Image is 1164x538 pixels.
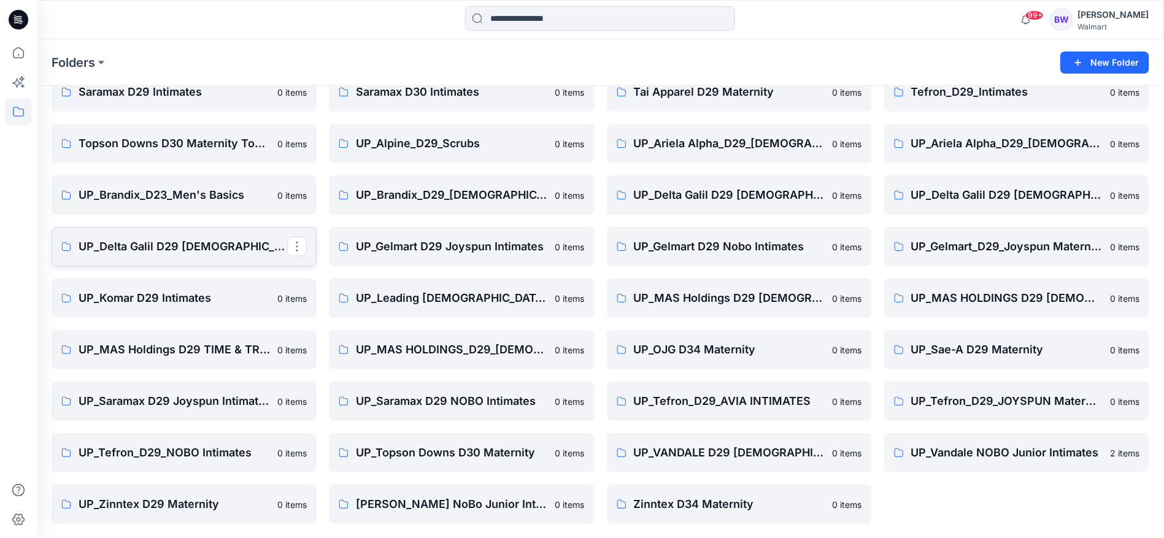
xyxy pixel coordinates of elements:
[555,292,585,305] p: 0 items
[833,447,862,459] p: 0 items
[277,447,307,459] p: 0 items
[911,341,1103,358] p: UP_Sae-A D29 Maternity
[634,238,825,255] p: UP_Gelmart D29 Nobo Intimates
[833,498,862,511] p: 0 items
[607,227,872,266] a: UP_Gelmart D29 Nobo Intimates0 items
[607,72,872,112] a: Tai Apparel D29 Maternity0 items
[884,382,1149,421] a: UP_Tefron_D29_JOYSPUN Maternity0 items
[1110,137,1139,150] p: 0 items
[555,498,585,511] p: 0 items
[833,86,862,99] p: 0 items
[52,485,317,524] a: UP_Zinntex D29 Maternity0 items
[884,124,1149,163] a: UP_Ariela Alpha_D29_[DEMOGRAPHIC_DATA] Intimates - Nobo0 items
[52,72,317,112] a: Saramax D29 Intimates0 items
[52,433,317,472] a: UP_Tefron_D29_NOBO Intimates0 items
[884,175,1149,215] a: UP_Delta Galil D29 [DEMOGRAPHIC_DATA] Joyspun Intimates0 items
[555,189,585,202] p: 0 items
[329,330,594,369] a: UP_MAS HOLDINGS_D29_[DEMOGRAPHIC_DATA] Intimates_AVIA0 items
[277,498,307,511] p: 0 items
[277,395,307,408] p: 0 items
[833,189,862,202] p: 0 items
[911,290,1103,307] p: UP_MAS HOLDINGS D29 [DEMOGRAPHIC_DATA] NOBO Intimates
[555,395,585,408] p: 0 items
[356,186,547,204] p: UP_Brandix_D29_[DEMOGRAPHIC_DATA] Joyspun Intimates
[79,496,270,513] p: UP_Zinntex D29 Maternity
[884,433,1149,472] a: UP_Vandale NOBO Junior Intimates2 items
[79,238,287,255] p: UP_Delta Galil D29 [DEMOGRAPHIC_DATA] NOBO Intimates
[277,189,307,202] p: 0 items
[634,186,825,204] p: UP_Delta Galil D29 [DEMOGRAPHIC_DATA] Avia Intimates
[277,137,307,150] p: 0 items
[52,382,317,421] a: UP_Saramax D29 Joyspun Intimates0 items
[329,382,594,421] a: UP_Saramax D29 NOBO Intimates0 items
[911,393,1103,410] p: UP_Tefron_D29_JOYSPUN Maternity
[555,344,585,356] p: 0 items
[329,227,594,266] a: UP_Gelmart D29 Joyspun Intimates0 items
[356,444,547,461] p: UP_Topson Downs D30 Maternity
[607,485,872,524] a: Zinntex D34 Maternity0 items
[833,240,862,253] p: 0 items
[1110,189,1139,202] p: 0 items
[79,290,270,307] p: UP_Komar D29 Intimates
[52,279,317,318] a: UP_Komar D29 Intimates0 items
[1077,22,1149,31] div: Walmart
[1050,9,1073,31] div: BW
[634,341,825,358] p: UP_OJG D34 Maternity
[1077,7,1149,22] div: [PERSON_NAME]
[884,72,1149,112] a: Tefron_D29_Intimates0 items
[1110,240,1139,253] p: 0 items
[277,344,307,356] p: 0 items
[79,186,270,204] p: UP_Brandix_D23_Men's Basics
[607,175,872,215] a: UP_Delta Galil D29 [DEMOGRAPHIC_DATA] Avia Intimates0 items
[833,395,862,408] p: 0 items
[634,496,825,513] p: Zinntex D34 Maternity
[884,279,1149,318] a: UP_MAS HOLDINGS D29 [DEMOGRAPHIC_DATA] NOBO Intimates0 items
[607,124,872,163] a: UP_Ariela Alpha_D29_[DEMOGRAPHIC_DATA] Intimates - Joyspun0 items
[329,485,594,524] a: [PERSON_NAME] NoBo Junior Intimates0 items
[356,341,547,358] p: UP_MAS HOLDINGS_D29_[DEMOGRAPHIC_DATA] Intimates_AVIA
[356,238,547,255] p: UP_Gelmart D29 Joyspun Intimates
[833,137,862,150] p: 0 items
[607,433,872,472] a: UP_VANDALE D29 [DEMOGRAPHIC_DATA] Intimates - Joyspun0 items
[833,292,862,305] p: 0 items
[329,124,594,163] a: UP_Alpine_D29_Scrubs0 items
[634,135,825,152] p: UP_Ariela Alpha_D29_[DEMOGRAPHIC_DATA] Intimates - Joyspun
[911,444,1103,461] p: UP_Vandale NOBO Junior Intimates
[634,444,825,461] p: UP_VANDALE D29 [DEMOGRAPHIC_DATA] Intimates - Joyspun
[356,496,547,513] p: [PERSON_NAME] NoBo Junior Intimates
[356,83,547,101] p: Saramax D30 Intimates
[1025,10,1044,20] span: 99+
[634,290,825,307] p: UP_MAS Holdings D29 [DEMOGRAPHIC_DATA] Joyspun Intimates
[911,238,1103,255] p: UP_Gelmart_D29_Joyspun Maternity
[79,444,270,461] p: UP_Tefron_D29_NOBO Intimates
[555,137,585,150] p: 0 items
[555,447,585,459] p: 0 items
[52,175,317,215] a: UP_Brandix_D23_Men's Basics0 items
[79,83,270,101] p: Saramax D29 Intimates
[911,135,1103,152] p: UP_Ariela Alpha_D29_[DEMOGRAPHIC_DATA] Intimates - Nobo
[52,54,95,71] a: Folders
[277,292,307,305] p: 0 items
[79,135,270,152] p: Topson Downs D30 Maternity Tops/Bottoms
[1110,447,1139,459] p: 2 items
[52,124,317,163] a: Topson Downs D30 Maternity Tops/Bottoms0 items
[607,330,872,369] a: UP_OJG D34 Maternity0 items
[356,393,547,410] p: UP_Saramax D29 NOBO Intimates
[1110,344,1139,356] p: 0 items
[329,175,594,215] a: UP_Brandix_D29_[DEMOGRAPHIC_DATA] Joyspun Intimates0 items
[607,279,872,318] a: UP_MAS Holdings D29 [DEMOGRAPHIC_DATA] Joyspun Intimates0 items
[329,433,594,472] a: UP_Topson Downs D30 Maternity0 items
[911,186,1103,204] p: UP_Delta Galil D29 [DEMOGRAPHIC_DATA] Joyspun Intimates
[356,290,547,307] p: UP_Leading [DEMOGRAPHIC_DATA] D29 Maternity
[329,72,594,112] a: Saramax D30 Intimates0 items
[555,86,585,99] p: 0 items
[884,330,1149,369] a: UP_Sae-A D29 Maternity0 items
[1110,86,1139,99] p: 0 items
[634,393,825,410] p: UP_Tefron_D29_AVIA INTIMATES
[833,344,862,356] p: 0 items
[1060,52,1149,74] button: New Folder
[884,227,1149,266] a: UP_Gelmart_D29_Joyspun Maternity0 items
[1110,292,1139,305] p: 0 items
[634,83,825,101] p: Tai Apparel D29 Maternity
